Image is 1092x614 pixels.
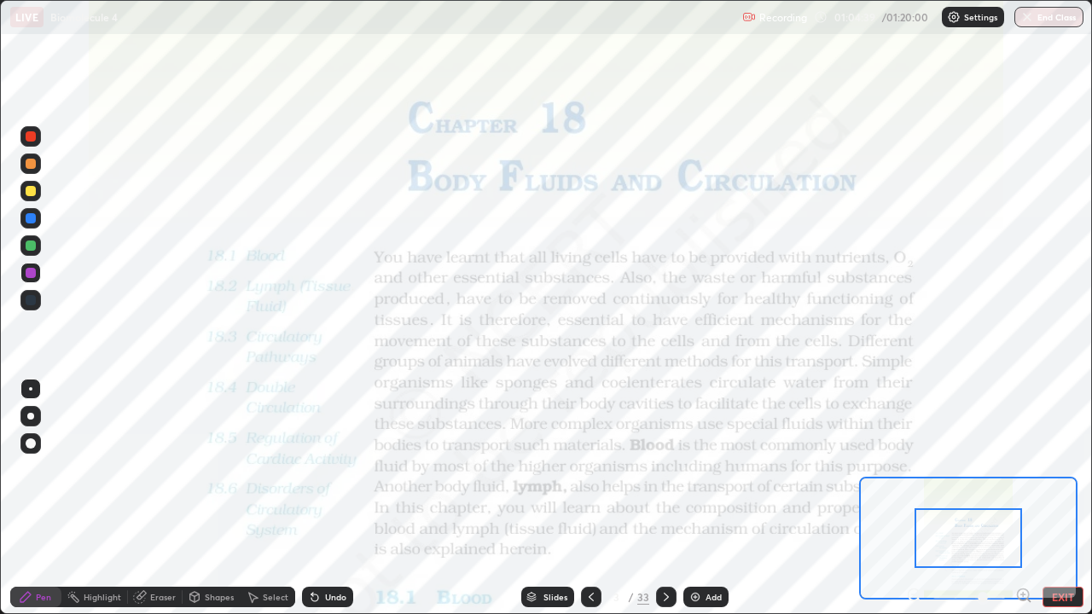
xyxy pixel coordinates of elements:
p: Recording [759,11,807,24]
p: LIVE [15,10,38,24]
div: 33 [637,589,649,605]
img: add-slide-button [688,590,702,604]
img: recording.375f2c34.svg [742,10,756,24]
img: end-class-cross [1020,10,1034,24]
div: Undo [325,593,346,601]
div: Select [263,593,288,601]
div: Add [706,593,722,601]
div: Shapes [205,593,234,601]
p: Settings [964,13,997,21]
button: EXIT [1043,587,1083,607]
div: 3 [608,592,625,602]
div: Slides [543,593,567,601]
button: End Class [1014,7,1083,27]
p: Biomolecule 4 [50,10,118,24]
div: / [629,592,634,602]
img: class-settings-icons [947,10,961,24]
div: Eraser [150,593,176,601]
div: Pen [36,593,51,601]
div: Highlight [84,593,121,601]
